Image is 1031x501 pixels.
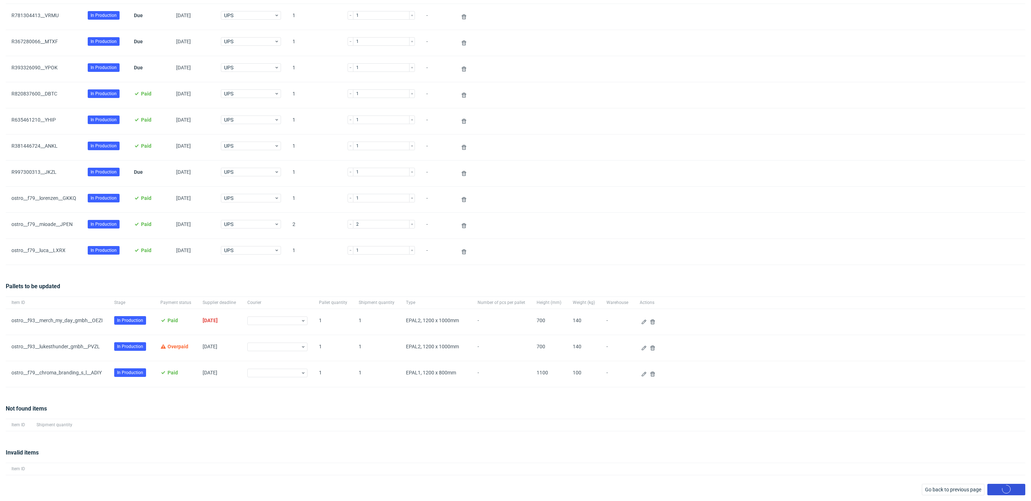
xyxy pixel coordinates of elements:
[359,344,395,352] span: 1
[160,300,191,306] span: Payment status
[91,221,117,227] span: In Production
[176,13,191,18] span: [DATE]
[224,168,274,176] span: UPS
[292,169,336,178] span: 1
[176,65,191,70] span: [DATE]
[319,300,347,306] span: Pallet quantity
[11,318,103,323] a: ostro__f93__merch_my_day_gmbh__OEZI
[11,143,58,149] a: R381446724__ANKL
[11,39,58,44] a: R367280066__MTXF
[925,487,981,492] span: Go back to previous page
[319,344,347,352] span: 1
[134,39,143,44] span: Due
[292,65,336,73] span: 1
[11,169,57,175] a: R997300313__JKZL
[426,117,448,126] span: -
[426,247,448,256] span: -
[247,300,308,306] span: Courier
[224,90,274,97] span: UPS
[573,370,595,378] span: 100
[922,484,984,495] a: Go back to previous page
[91,169,117,175] span: In Production
[573,300,595,306] span: Weight (kg)
[319,370,347,378] span: 1
[141,143,151,149] span: Paid
[117,317,143,324] span: In Production
[426,91,448,99] span: -
[11,370,102,375] a: ostro__f79__chroma_branding_s_l__ADIY
[224,195,274,202] span: UPS
[292,91,336,99] span: 1
[176,247,191,253] span: [DATE]
[134,65,143,70] span: Due
[426,195,448,204] span: -
[168,318,178,323] span: Paid
[292,195,336,204] span: 1
[6,282,1025,296] div: Pallets to be updated
[168,370,178,375] span: Paid
[292,143,336,152] span: 1
[141,117,151,123] span: Paid
[91,117,117,123] span: In Production
[478,300,525,306] span: Number of pcs per pallet
[176,39,191,44] span: [DATE]
[141,247,151,253] span: Paid
[6,448,1025,463] div: Invalid items
[141,195,151,201] span: Paid
[91,195,117,201] span: In Production
[176,221,191,227] span: [DATE]
[224,12,274,19] span: UPS
[359,318,395,326] span: 1
[292,117,336,126] span: 1
[573,318,595,326] span: 140
[537,370,561,378] span: 1100
[292,247,336,256] span: 1
[11,221,73,227] a: ostro__f79__mioade__JPEN
[224,247,274,254] span: UPS
[91,247,117,254] span: In Production
[11,466,25,472] span: Item ID
[406,300,466,306] span: Type
[606,318,628,326] span: -
[573,344,595,352] span: 140
[426,143,448,152] span: -
[176,91,191,97] span: [DATE]
[91,143,117,149] span: In Production
[176,117,191,123] span: [DATE]
[141,91,151,97] span: Paid
[359,370,395,378] span: 1
[176,169,191,175] span: [DATE]
[292,39,336,47] span: 1
[319,318,347,326] span: 1
[224,116,274,123] span: UPS
[426,13,448,21] span: -
[224,221,274,228] span: UPS
[11,344,100,349] a: ostro__f93__lukesthunder_gmbh__PVZL
[117,343,143,350] span: In Production
[91,64,117,71] span: In Production
[203,300,236,306] span: Supplier deadline
[203,370,217,375] span: [DATE]
[606,300,628,306] span: Warehouse
[114,300,149,306] span: Stage
[426,65,448,73] span: -
[176,143,191,149] span: [DATE]
[292,221,336,230] span: 2
[478,318,525,326] span: -
[406,370,466,378] span: EPAL1, 1200 x 800mm
[37,422,72,428] span: Shipment quantity
[117,369,143,376] span: In Production
[537,344,561,352] span: 700
[11,422,25,428] span: Item ID
[11,117,56,123] a: R635461210__YHIP
[426,221,448,230] span: -
[537,318,561,326] span: 700
[11,13,59,18] a: R781304413__VRMU
[426,39,448,47] span: -
[478,370,525,378] span: -
[478,344,525,352] span: -
[6,404,1025,419] div: Not found items
[168,344,188,349] span: Overpaid
[203,318,218,323] span: [DATE]
[134,169,143,175] span: Due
